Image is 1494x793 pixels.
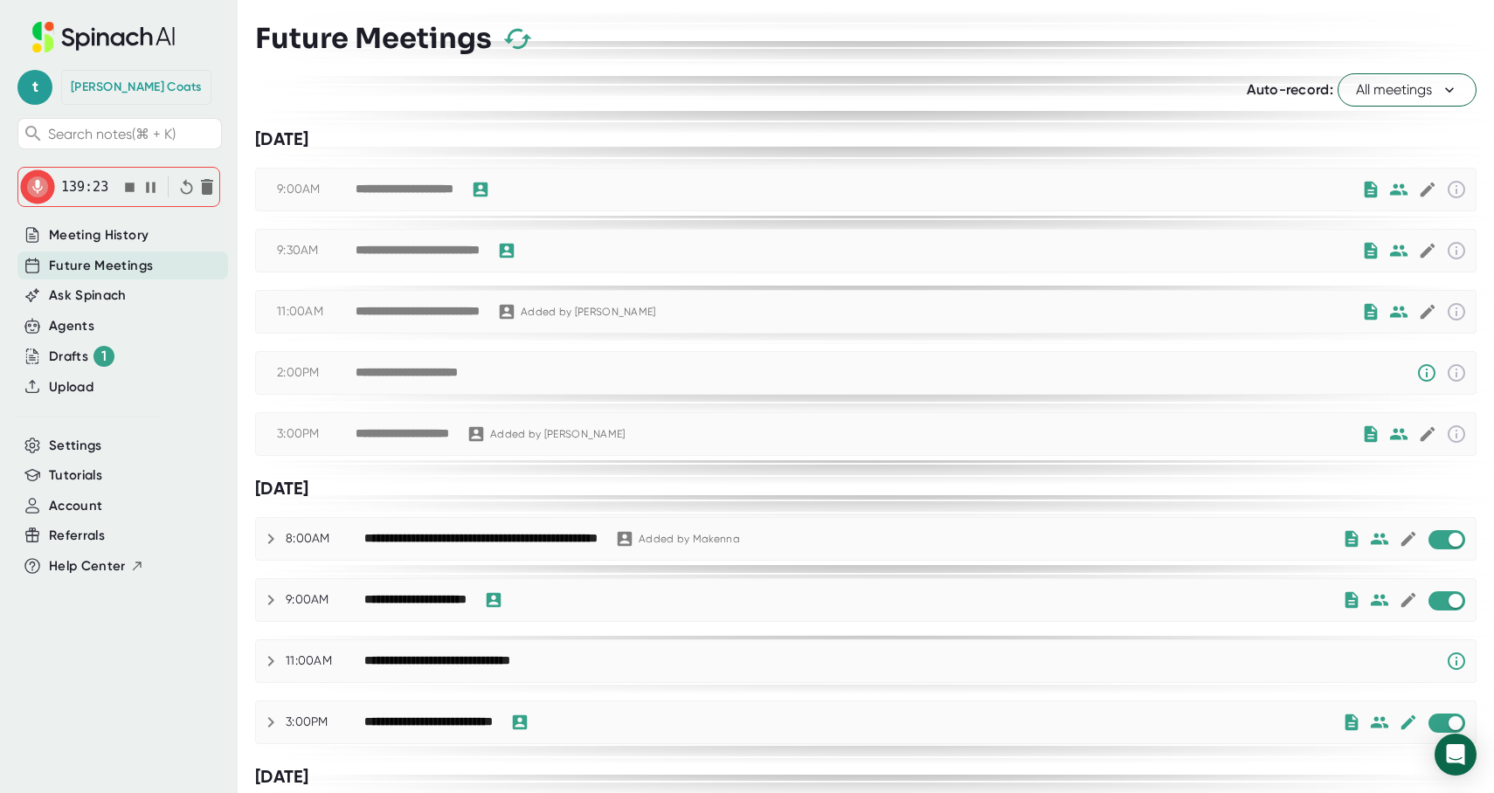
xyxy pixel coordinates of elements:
div: [DATE] [255,766,1477,788]
svg: This event has already passed [1446,179,1467,200]
div: 11:00AM [277,304,356,320]
div: 9:00AM [286,592,364,608]
button: Tutorials [49,465,102,486]
div: Drafts [49,346,114,367]
button: Ask Spinach [49,286,127,306]
button: Referrals [49,526,105,546]
button: All meetings [1338,73,1477,107]
div: 1 [93,346,114,367]
button: Upload [49,377,93,397]
div: Teresa Coats [71,79,202,95]
h3: Future Meetings [255,22,492,55]
span: t [17,70,52,105]
div: 11:00AM [286,653,364,669]
div: Added by [PERSON_NAME] [490,428,626,441]
button: Account [49,496,102,516]
button: Future Meetings [49,256,153,276]
div: Added by Makenna [639,533,740,546]
span: All meetings [1356,79,1458,100]
svg: This event has already passed [1446,301,1467,322]
button: Help Center [49,556,144,576]
button: Drafts 1 [49,346,114,367]
button: Agents [49,316,94,336]
div: Added by [PERSON_NAME] [521,306,656,319]
div: 9:30AM [277,243,356,259]
svg: This event has already passed [1446,424,1467,445]
div: 9:00AM [277,182,356,197]
span: Search notes (⌘ + K) [48,126,176,142]
svg: Someone has manually disabled Spinach from this meeting. [1416,362,1437,383]
div: [DATE] [255,128,1477,150]
span: Auto-record: [1247,81,1333,98]
svg: This event has already passed [1446,362,1467,383]
button: Settings [49,436,102,456]
div: 3:00PM [286,714,364,730]
svg: This event has already passed [1446,240,1467,261]
span: Help Center [49,556,126,576]
div: 8:00AM [286,531,364,547]
div: 2:00PM [277,365,356,381]
div: Open Intercom Messenger [1435,734,1477,776]
div: 3:00PM [277,426,356,442]
button: Meeting History [49,225,149,245]
svg: Spinach requires a video conference link. [1446,651,1467,672]
div: [DATE] [255,478,1477,500]
span: 139:23 [61,179,108,195]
